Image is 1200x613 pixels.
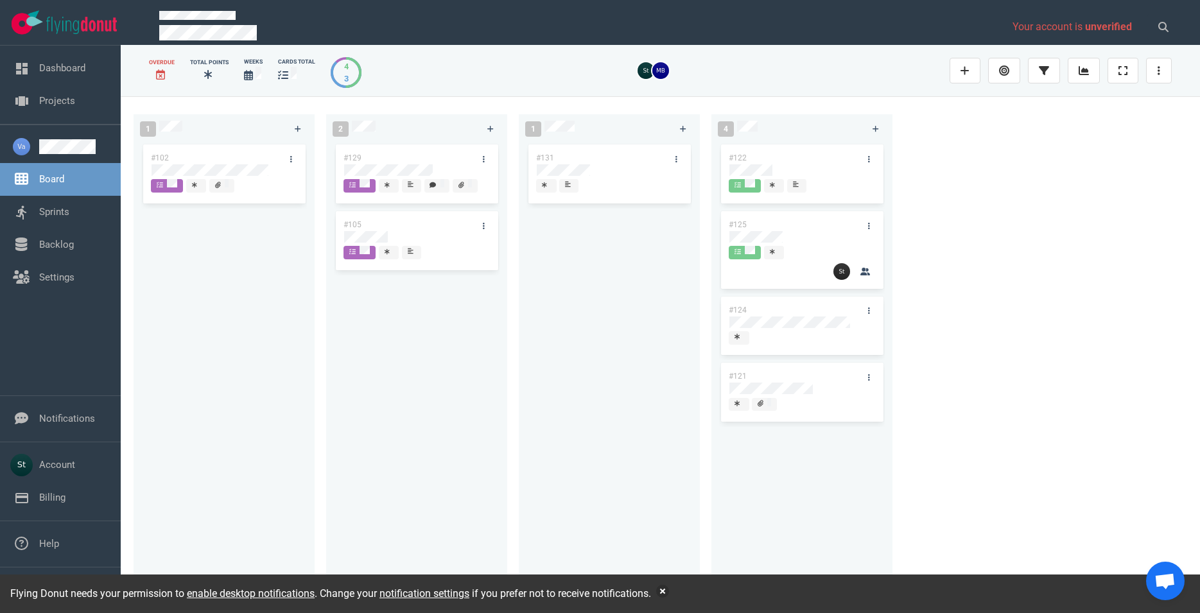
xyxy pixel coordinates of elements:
[729,220,747,229] a: #125
[39,95,75,107] a: Projects
[149,58,175,67] div: Overdue
[536,153,554,162] a: #131
[278,58,315,66] div: cards total
[151,153,169,162] a: #102
[729,153,747,162] a: #122
[652,62,669,79] img: 26
[333,121,349,137] span: 2
[39,239,74,250] a: Backlog
[46,17,117,34] img: Flying Donut text logo
[315,587,651,600] span: . Change your if you prefer not to receive notifications.
[729,306,747,315] a: #124
[1146,562,1185,600] a: Open chat
[1085,21,1132,33] span: unverified
[718,121,734,137] span: 4
[140,121,156,137] span: 1
[39,492,65,503] a: Billing
[39,173,64,185] a: Board
[525,121,541,137] span: 1
[344,73,349,85] div: 3
[187,587,315,600] a: enable desktop notifications
[10,587,315,600] span: Flying Donut needs your permission to
[244,58,263,66] div: Weeks
[39,459,75,471] a: Account
[39,206,69,218] a: Sprints
[190,58,229,67] div: Total Points
[1013,21,1132,33] span: Your account is
[379,587,469,600] a: notification settings
[343,153,361,162] a: #129
[638,62,654,79] img: 26
[39,62,85,74] a: Dashboard
[39,413,95,424] a: Notifications
[729,372,747,381] a: #121
[39,538,59,549] a: Help
[833,263,850,280] img: 26
[344,60,349,73] div: 4
[39,272,74,283] a: Settings
[343,220,361,229] a: #105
